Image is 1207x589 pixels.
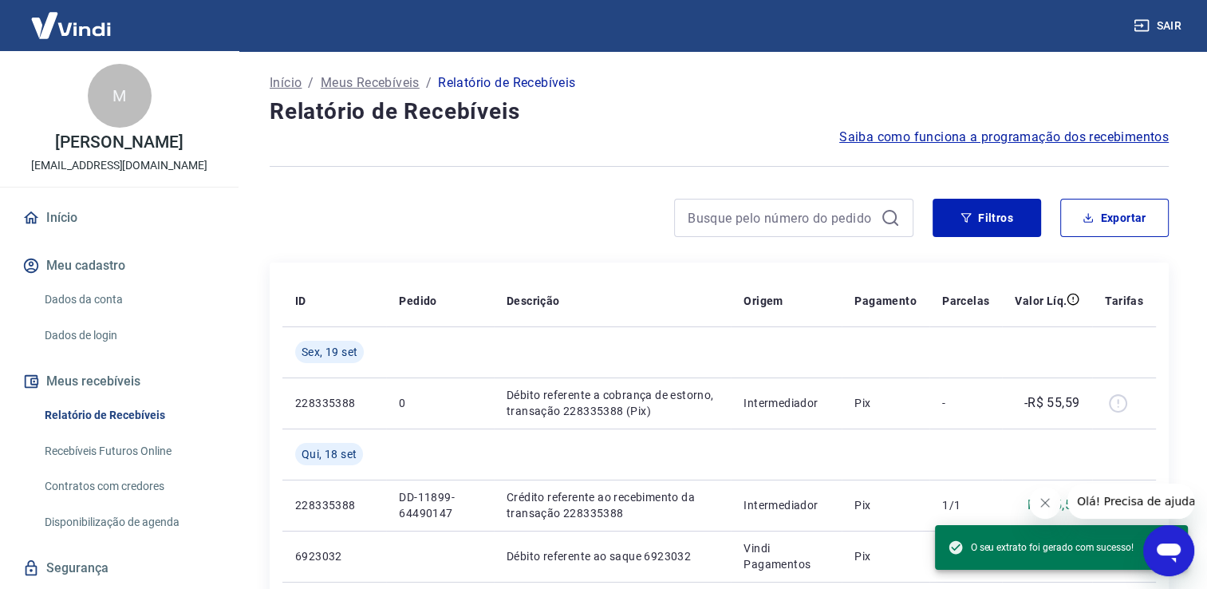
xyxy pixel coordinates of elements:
[38,319,219,352] a: Dados de login
[854,293,917,309] p: Pagamento
[1015,293,1067,309] p: Valor Líq.
[19,248,219,283] button: Meu cadastro
[302,446,357,462] span: Qui, 18 set
[302,344,357,360] span: Sex, 19 set
[270,73,302,93] a: Início
[426,73,432,93] p: /
[507,387,718,419] p: Débito referente a cobrança de estorno, transação 228335388 (Pix)
[38,399,219,432] a: Relatório de Recebíveis
[1105,293,1143,309] p: Tarifas
[295,548,373,564] p: 6923032
[744,540,829,572] p: Vindi Pagamentos
[1067,484,1194,519] iframe: Mensagem da empresa
[1028,496,1079,515] p: R$ 55,59
[295,395,373,411] p: 228335388
[308,73,314,93] p: /
[438,73,575,93] p: Relatório de Recebíveis
[295,497,373,513] p: 228335388
[399,293,436,309] p: Pedido
[744,293,783,309] p: Origem
[19,1,123,49] img: Vindi
[507,548,718,564] p: Débito referente ao saque 6923032
[38,506,219,539] a: Disponibilização de agenda
[321,73,420,93] a: Meus Recebíveis
[19,364,219,399] button: Meus recebíveis
[38,435,219,468] a: Recebíveis Futuros Online
[19,551,219,586] a: Segurança
[688,206,874,230] input: Busque pelo número do pedido
[942,497,989,513] p: 1/1
[942,395,989,411] p: -
[55,134,183,151] p: [PERSON_NAME]
[399,489,481,521] p: DD-11899-64490147
[948,540,1134,555] span: O seu extrato foi gerado com sucesso!
[854,497,917,513] p: Pix
[507,489,718,521] p: Crédito referente ao recebimento da transação 228335388
[1029,487,1061,519] iframe: Fechar mensagem
[744,395,829,411] p: Intermediador
[507,293,560,309] p: Descrição
[88,64,152,128] div: M
[31,157,207,174] p: [EMAIL_ADDRESS][DOMAIN_NAME]
[295,293,306,309] p: ID
[933,199,1041,237] button: Filtros
[744,497,829,513] p: Intermediador
[854,395,917,411] p: Pix
[10,11,134,24] span: Olá! Precisa de ajuda?
[38,283,219,316] a: Dados da conta
[399,395,481,411] p: 0
[19,200,219,235] a: Início
[1024,393,1080,413] p: -R$ 55,59
[270,96,1169,128] h4: Relatório de Recebíveis
[942,293,989,309] p: Parcelas
[854,548,917,564] p: Pix
[1060,199,1169,237] button: Exportar
[839,128,1169,147] a: Saiba como funciona a programação dos recebimentos
[1143,525,1194,576] iframe: Botão para abrir a janela de mensagens
[1130,11,1188,41] button: Sair
[38,470,219,503] a: Contratos com credores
